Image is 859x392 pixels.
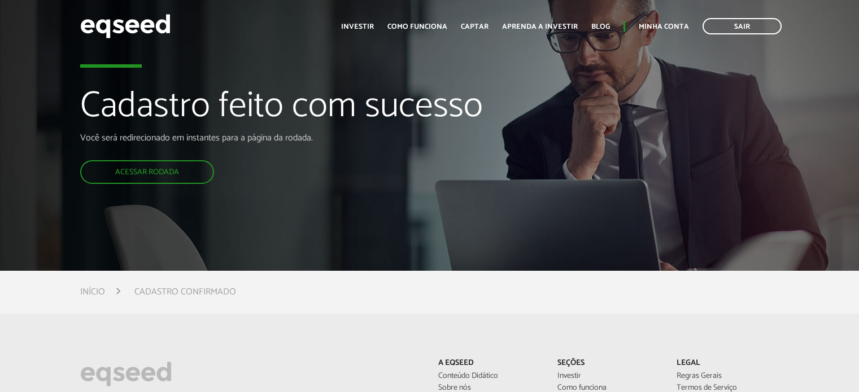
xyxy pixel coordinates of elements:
[134,284,236,299] li: Cadastro confirmado
[80,288,105,297] a: Início
[438,372,540,380] a: Conteúdo Didático
[461,23,489,30] a: Captar
[557,384,660,392] a: Como funciona
[341,23,374,30] a: Investir
[557,372,660,380] a: Investir
[80,359,172,389] img: EqSeed Logo
[557,359,660,368] p: Seções
[591,23,610,30] a: Blog
[438,384,540,392] a: Sobre nós
[639,23,689,30] a: Minha conta
[502,23,578,30] a: Aprenda a investir
[387,23,447,30] a: Como funciona
[80,160,214,184] a: Acessar rodada
[677,359,779,368] p: Legal
[80,133,493,143] p: Você será redirecionado em instantes para a página da rodada.
[438,359,540,368] p: A EqSeed
[80,11,171,41] img: EqSeed
[703,18,782,34] a: Sair
[80,87,493,132] h1: Cadastro feito com sucesso
[677,384,779,392] a: Termos de Serviço
[677,372,779,380] a: Regras Gerais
